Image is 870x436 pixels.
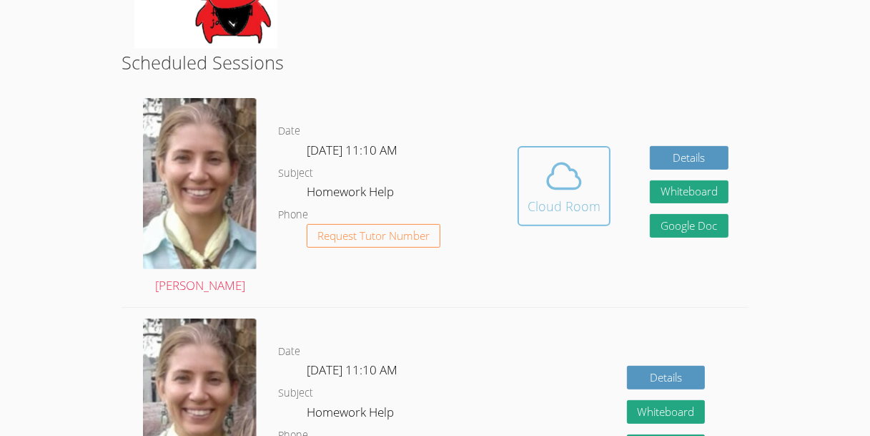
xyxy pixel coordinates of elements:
dd: Homework Help [307,182,397,206]
dt: Subject [278,165,313,183]
a: Google Doc [650,214,728,238]
a: Details [650,146,728,170]
div: Cloud Room [528,196,600,216]
dt: Date [278,343,300,361]
button: Whiteboard [627,400,706,424]
a: [PERSON_NAME] [143,98,257,296]
dt: Date [278,122,300,140]
h2: Scheduled Sessions [122,49,748,76]
button: Cloud Room [518,146,611,226]
a: Details [627,366,706,389]
span: [DATE] 11:10 AM [307,142,397,158]
button: Request Tutor Number [307,224,440,248]
dt: Phone [278,206,308,224]
img: Screenshot%202024-09-06%20202226%20-%20Cropped.png [143,98,257,269]
span: Request Tutor Number [317,231,430,241]
button: Whiteboard [650,180,728,204]
dt: Subject [278,384,313,402]
dd: Homework Help [307,402,397,427]
span: [DATE] 11:10 AM [307,362,397,378]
